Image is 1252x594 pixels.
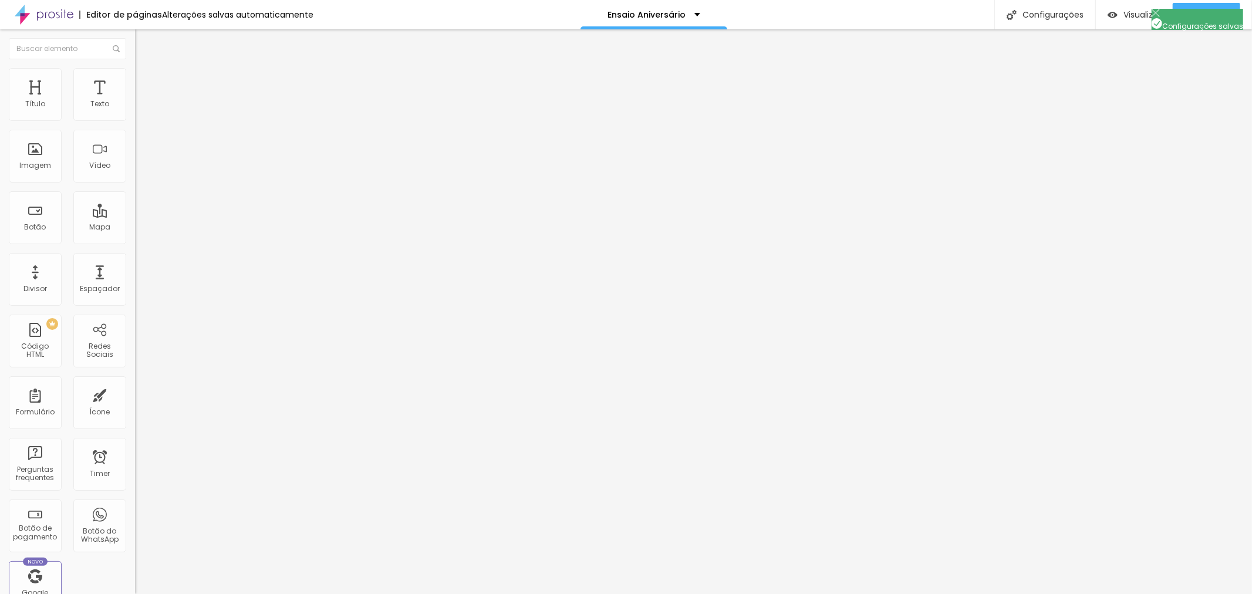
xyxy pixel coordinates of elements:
[12,465,58,482] div: Perguntas frequentes
[12,524,58,541] div: Botão de pagamento
[1123,10,1161,19] span: Visualizar
[23,558,48,566] div: Novo
[1007,10,1017,20] img: Icone
[1173,3,1240,26] button: Publicar
[79,11,162,19] div: Editor de páginas
[25,100,45,108] div: Título
[76,342,123,359] div: Redes Sociais
[89,161,110,170] div: Vídeo
[12,342,58,359] div: Código HTML
[1108,10,1118,20] img: view-1.svg
[1152,18,1162,29] img: Icone
[90,470,110,478] div: Timer
[76,527,123,544] div: Botão do WhatsApp
[16,408,55,416] div: Formulário
[113,45,120,52] img: Icone
[25,223,46,231] div: Botão
[90,100,109,108] div: Texto
[89,223,110,231] div: Mapa
[9,38,126,59] input: Buscar elemento
[19,161,51,170] div: Imagem
[1152,9,1160,17] img: Icone
[1152,21,1243,31] span: Configurações salvas
[162,11,313,19] div: Alterações salvas automaticamente
[135,29,1252,594] iframe: Editor
[23,285,47,293] div: Divisor
[80,285,120,293] div: Espaçador
[1096,3,1173,26] button: Visualizar
[608,11,686,19] p: Ensaio Aniversário
[90,408,110,416] div: Ícone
